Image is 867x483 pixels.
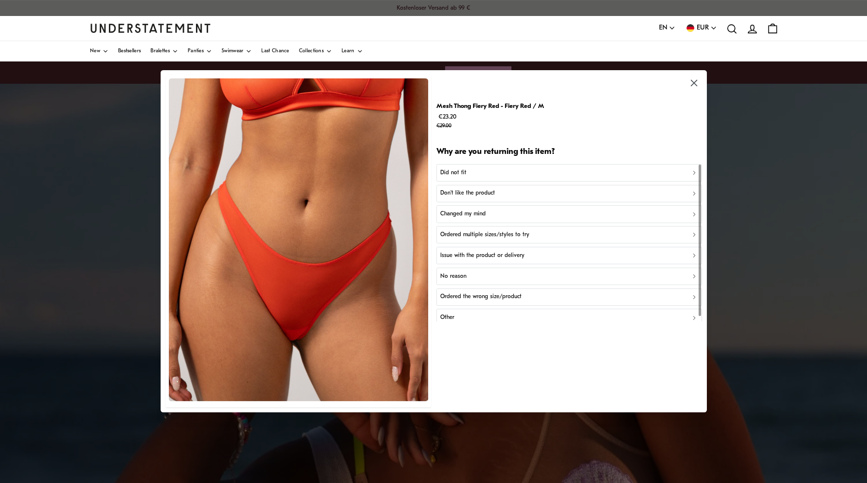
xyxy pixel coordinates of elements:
span: Panties [188,49,204,54]
p: Did not fit [440,168,466,178]
span: Bralettes [150,49,170,54]
button: EUR [685,23,717,33]
button: Did not fit [436,164,702,181]
p: Issue with the product or delivery [440,251,524,260]
span: EUR [697,23,709,33]
p: No reason [440,272,466,281]
button: Issue with the product or delivery [436,247,702,264]
a: Swimwear [222,41,252,61]
img: FIRE-STR-004-M-fiery-red_8.jpg [168,78,428,401]
span: EN [659,23,667,33]
p: Mesh Thong Fiery Red - Fiery Red / M [436,101,544,111]
span: Bestsellers [118,49,141,54]
a: Collections [299,41,332,61]
span: Last Chance [261,49,289,54]
p: Changed my mind [440,210,486,219]
button: Ordered multiple sizes/styles to try [436,226,702,244]
p: Don't like the product [440,189,495,198]
a: Last Chance [261,41,289,61]
button: Ordered the wrong size/product [436,288,702,306]
span: New [90,49,100,54]
p: Other [440,314,454,323]
p: Ordered the wrong size/product [440,293,522,302]
button: EN [659,23,675,33]
a: Learn [342,41,363,61]
a: Bestsellers [118,41,141,61]
button: Don't like the product [436,185,702,202]
span: Collections [299,49,324,54]
p: Ordered multiple sizes/styles to try [440,230,529,240]
button: Changed my mind [436,206,702,223]
p: €23.20 [436,112,544,131]
button: No reason [436,268,702,285]
span: Swimwear [222,49,243,54]
a: Understatement Homepage [90,24,211,32]
h2: Why are you returning this item? [436,147,702,158]
a: Panties [188,41,212,61]
button: Other [436,309,702,327]
strike: €29.00 [436,124,451,129]
a: Bralettes [150,41,178,61]
a: New [90,41,108,61]
span: Learn [342,49,355,54]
